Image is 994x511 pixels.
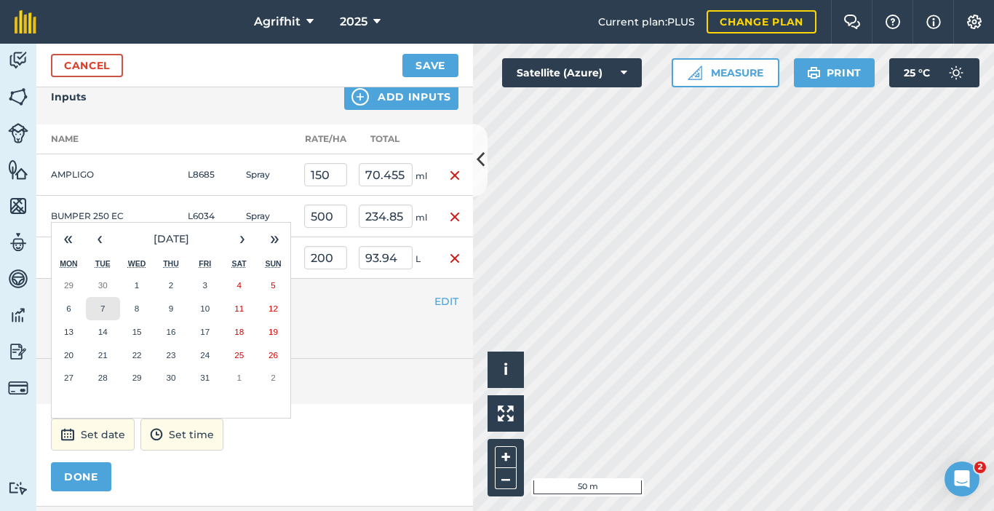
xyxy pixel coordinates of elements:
td: Spray [240,196,298,237]
abbr: October 18, 2025 [234,327,244,336]
button: October 20, 2025 [52,344,86,367]
button: Save [402,54,458,77]
td: Spray [240,154,298,196]
span: 2 [974,462,986,473]
abbr: October 17, 2025 [200,327,210,336]
button: October 3, 2025 [188,274,222,297]
button: « [52,223,84,255]
button: – [495,468,517,489]
img: svg+xml;base64,PHN2ZyB4bWxucz0iaHR0cDovL3d3dy53My5vcmcvMjAwMC9zdmciIHdpZHRoPSIxNiIgaGVpZ2h0PSIyNC... [449,208,461,226]
a: Cancel [51,54,123,77]
abbr: October 14, 2025 [98,327,108,336]
abbr: October 26, 2025 [269,350,278,360]
span: i [504,360,508,379]
button: October 4, 2025 [222,274,256,297]
abbr: October 16, 2025 [166,327,175,336]
button: Measure [672,58,779,87]
button: November 2, 2025 [256,366,290,389]
td: L8685 [182,154,240,196]
img: svg+xml;base64,PHN2ZyB4bWxucz0iaHR0cDovL3d3dy53My5vcmcvMjAwMC9zdmciIHdpZHRoPSI1NiIgaGVpZ2h0PSI2MC... [8,159,28,181]
abbr: November 2, 2025 [271,373,275,382]
button: October 16, 2025 [154,320,188,344]
abbr: November 1, 2025 [236,373,241,382]
abbr: October 22, 2025 [132,350,142,360]
button: October 18, 2025 [222,320,256,344]
button: October 29, 2025 [120,366,154,389]
a: Change plan [707,10,816,33]
abbr: October 4, 2025 [236,280,241,290]
img: svg+xml;base64,PD94bWwgdmVyc2lvbj0iMS4wIiBlbmNvZGluZz0idXRmLTgiPz4KPCEtLSBHZW5lcmF0b3I6IEFkb2JlIE... [8,231,28,253]
button: October 24, 2025 [188,344,222,367]
span: [DATE] [154,232,189,245]
button: October 17, 2025 [188,320,222,344]
img: svg+xml;base64,PD94bWwgdmVyc2lvbj0iMS4wIiBlbmNvZGluZz0idXRmLTgiPz4KPCEtLSBHZW5lcmF0b3I6IEFkb2JlIE... [150,426,163,443]
abbr: October 9, 2025 [169,304,173,313]
abbr: October 19, 2025 [269,327,278,336]
button: EDIT [434,293,458,309]
img: svg+xml;base64,PD94bWwgdmVyc2lvbj0iMS4wIiBlbmNvZGluZz0idXRmLTgiPz4KPCEtLSBHZW5lcmF0b3I6IEFkb2JlIE... [942,58,971,87]
img: svg+xml;base64,PHN2ZyB4bWxucz0iaHR0cDovL3d3dy53My5vcmcvMjAwMC9zdmciIHdpZHRoPSIxNiIgaGVpZ2h0PSIyNC... [449,167,461,184]
span: Agrifhit [254,13,301,31]
button: October 15, 2025 [120,320,154,344]
abbr: October 25, 2025 [234,350,244,360]
abbr: October 8, 2025 [135,304,139,313]
img: svg+xml;base64,PHN2ZyB4bWxucz0iaHR0cDovL3d3dy53My5vcmcvMjAwMC9zdmciIHdpZHRoPSIxNCIgaGVpZ2h0PSIyNC... [351,88,369,106]
button: DONE [51,462,111,491]
button: Satellite (Azure) [502,58,642,87]
abbr: October 3, 2025 [203,280,207,290]
button: October 2, 2025 [154,274,188,297]
abbr: October 6, 2025 [66,304,71,313]
abbr: September 29, 2025 [64,280,73,290]
button: October 12, 2025 [256,297,290,320]
abbr: October 21, 2025 [98,350,108,360]
img: svg+xml;base64,PD94bWwgdmVyc2lvbj0iMS4wIiBlbmNvZGluZz0idXRmLTgiPz4KPCEtLSBHZW5lcmF0b3I6IEFkb2JlIE... [8,378,28,398]
img: svg+xml;base64,PHN2ZyB4bWxucz0iaHR0cDovL3d3dy53My5vcmcvMjAwMC9zdmciIHdpZHRoPSI1NiIgaGVpZ2h0PSI2MC... [8,86,28,108]
td: Water [36,237,182,279]
button: November 1, 2025 [222,366,256,389]
img: svg+xml;base64,PD94bWwgdmVyc2lvbj0iMS4wIiBlbmNvZGluZz0idXRmLTgiPz4KPCEtLSBHZW5lcmF0b3I6IEFkb2JlIE... [8,123,28,143]
abbr: October 2, 2025 [169,280,173,290]
button: October 25, 2025 [222,344,256,367]
abbr: October 5, 2025 [271,280,275,290]
abbr: Monday [60,259,78,268]
button: September 29, 2025 [52,274,86,297]
td: ml [353,154,437,196]
button: October 21, 2025 [86,344,120,367]
button: October 11, 2025 [222,297,256,320]
abbr: Saturday [232,259,247,268]
img: Two speech bubbles overlapping with the left bubble in the forefront [843,15,861,29]
abbr: October 13, 2025 [64,327,73,336]
abbr: September 30, 2025 [98,280,108,290]
button: October 1, 2025 [120,274,154,297]
button: October 30, 2025 [154,366,188,389]
h4: Inputs [51,89,86,105]
td: ml [353,196,437,237]
button: October 27, 2025 [52,366,86,389]
abbr: October 7, 2025 [100,304,105,313]
button: October 14, 2025 [86,320,120,344]
img: svg+xml;base64,PD94bWwgdmVyc2lvbj0iMS4wIiBlbmNvZGluZz0idXRmLTgiPz4KPCEtLSBHZW5lcmF0b3I6IEFkb2JlIE... [8,304,28,326]
button: › [226,223,258,255]
abbr: October 28, 2025 [98,373,108,382]
abbr: October 23, 2025 [166,350,175,360]
button: October 7, 2025 [86,297,120,320]
td: L6034 [182,196,240,237]
button: October 6, 2025 [52,297,86,320]
th: Total [353,124,437,154]
td: BUMPER 250 EC [36,196,182,237]
td: AMPLIGO [36,154,182,196]
abbr: October 20, 2025 [64,350,73,360]
abbr: Wednesday [128,259,146,268]
button: October 5, 2025 [256,274,290,297]
button: October 9, 2025 [154,297,188,320]
abbr: October 30, 2025 [166,373,175,382]
img: svg+xml;base64,PD94bWwgdmVyc2lvbj0iMS4wIiBlbmNvZGluZz0idXRmLTgiPz4KPCEtLSBHZW5lcmF0b3I6IEFkb2JlIE... [60,426,75,443]
button: October 13, 2025 [52,320,86,344]
button: + [495,446,517,468]
img: svg+xml;base64,PD94bWwgdmVyc2lvbj0iMS4wIiBlbmNvZGluZz0idXRmLTgiPz4KPCEtLSBHZW5lcmF0b3I6IEFkb2JlIE... [8,481,28,495]
button: Set date [51,419,135,451]
img: svg+xml;base64,PHN2ZyB4bWxucz0iaHR0cDovL3d3dy53My5vcmcvMjAwMC9zdmciIHdpZHRoPSIxNiIgaGVpZ2h0PSIyNC... [449,250,461,267]
img: svg+xml;base64,PD94bWwgdmVyc2lvbj0iMS4wIiBlbmNvZGluZz0idXRmLTgiPz4KPCEtLSBHZW5lcmF0b3I6IEFkb2JlIE... [8,49,28,71]
button: October 28, 2025 [86,366,120,389]
abbr: October 10, 2025 [200,304,210,313]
